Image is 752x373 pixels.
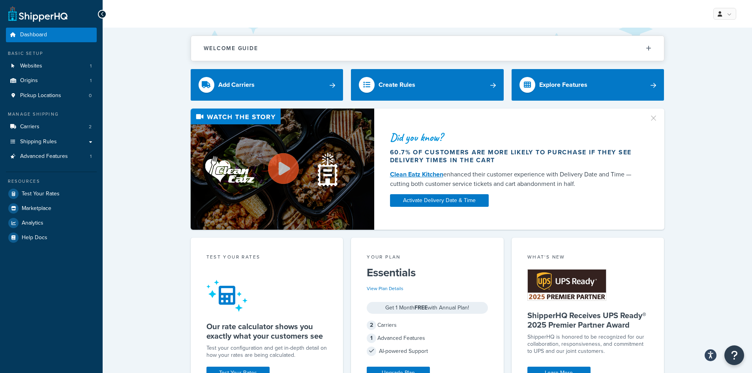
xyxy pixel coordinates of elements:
div: Get 1 Month with Annual Plan! [367,302,488,314]
a: Activate Delivery Date & Time [390,194,489,207]
span: 2 [367,321,376,330]
li: Pickup Locations [6,88,97,103]
span: Analytics [22,220,43,227]
a: Clean Eatz Kitchen [390,170,443,179]
div: Your Plan [367,253,488,262]
div: Explore Features [539,79,587,90]
div: Add Carriers [218,79,255,90]
div: What's New [527,253,649,262]
a: Websites1 [6,59,97,73]
div: enhanced their customer experience with Delivery Date and Time — cutting both customer service ti... [390,170,639,189]
li: Websites [6,59,97,73]
a: Create Rules [351,69,504,101]
span: Help Docs [22,234,47,241]
a: Advanced Features1 [6,149,97,164]
a: Marketplace [6,201,97,216]
div: Carriers [367,320,488,331]
h5: ShipperHQ Receives UPS Ready® 2025 Premier Partner Award [527,311,649,330]
span: Test Your Rates [22,191,60,197]
div: Advanced Features [367,333,488,344]
span: 1 [90,153,92,160]
li: Origins [6,73,97,88]
span: Marketplace [22,205,51,212]
span: 1 [367,334,376,343]
div: Did you know? [390,132,639,143]
span: Origins [20,77,38,84]
div: Test your rates [206,253,328,262]
a: View Plan Details [367,285,403,292]
a: Origins1 [6,73,97,88]
span: Carriers [20,124,39,130]
a: Carriers2 [6,120,97,134]
div: Create Rules [379,79,415,90]
span: 0 [89,92,92,99]
span: Dashboard [20,32,47,38]
div: Resources [6,178,97,185]
div: Basic Setup [6,50,97,57]
li: Advanced Features [6,149,97,164]
a: Shipping Rules [6,135,97,149]
li: Carriers [6,120,97,134]
a: Add Carriers [191,69,343,101]
h5: Our rate calculator shows you exactly what your customers see [206,322,328,341]
a: Dashboard [6,28,97,42]
span: Websites [20,63,42,69]
span: 2 [89,124,92,130]
a: Explore Features [512,69,664,101]
div: Manage Shipping [6,111,97,118]
span: Shipping Rules [20,139,57,145]
a: Analytics [6,216,97,230]
span: 1 [90,77,92,84]
h5: Essentials [367,266,488,279]
div: AI-powered Support [367,346,488,357]
strong: FREE [414,304,428,312]
span: Pickup Locations [20,92,61,99]
img: Video thumbnail [191,109,374,230]
a: Pickup Locations0 [6,88,97,103]
p: ShipperHQ is honored to be recognized for our collaboration, responsiveness, and commitment to UP... [527,334,649,355]
div: Test your configuration and get in-depth detail on how your rates are being calculated. [206,345,328,359]
button: Open Resource Center [724,345,744,365]
a: Help Docs [6,231,97,245]
button: Welcome Guide [191,36,664,61]
span: 1 [90,63,92,69]
span: Advanced Features [20,153,68,160]
a: Test Your Rates [6,187,97,201]
h2: Welcome Guide [204,45,258,51]
div: 60.7% of customers are more likely to purchase if they see delivery times in the cart [390,148,639,164]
